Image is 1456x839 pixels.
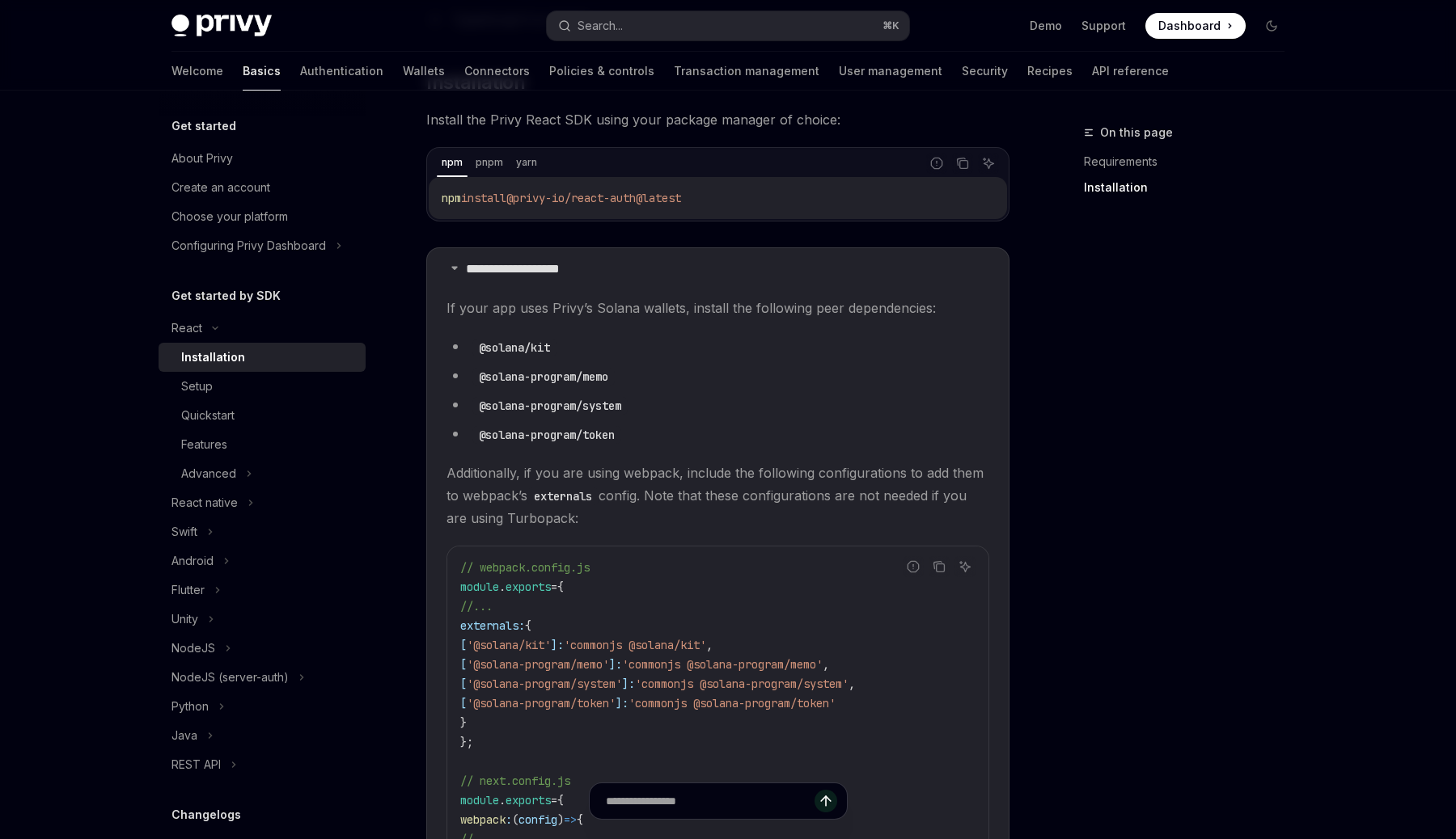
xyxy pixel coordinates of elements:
[978,153,999,174] button: Ask AI
[159,231,366,260] button: Configuring Privy Dashboard
[606,783,815,819] input: Ask a question...
[171,493,238,512] div: React native
[159,202,366,231] a: Choose your platform
[472,397,628,415] code: @solana-program/system
[882,19,899,32] span: ⌘ K
[159,575,366,605] button: Flutter
[460,715,467,730] span: }
[171,668,289,687] div: NodeJS (server-auth)
[159,314,366,343] button: React
[839,52,942,91] a: User management
[159,605,366,634] button: Unity
[460,638,467,652] span: [
[551,638,564,652] span: ]:
[471,153,508,172] div: pnpm
[472,339,557,356] code: @solana/kit
[171,639,215,658] div: NodeJS
[622,657,823,672] span: 'commonjs @solana-program/memo'
[171,178,270,197] div: Create an account
[506,580,551,594] span: exports
[171,805,241,824] h5: Changelogs
[1084,175,1297,200] a: Installation
[159,750,366,779] button: REST API
[159,692,366,721] button: Python
[962,52,1008,91] a: Security
[609,657,622,672] span: ]:
[460,599,493,613] span: //...
[954,556,976,577] button: Ask AI
[447,462,989,529] span: Additionally, if you are using webpack, include the following configurations to add them to webpa...
[171,697,209,716] div: Python
[1100,123,1173,142] span: On this page
[578,16,623,36] div: Search...
[171,755,221,774] div: REST API
[159,517,366,546] button: Swift
[527,487,599,505] code: externals
[159,430,366,459] a: Features
[926,153,947,174] button: Report incorrect code
[171,286,281,306] h5: Get started by SDK
[300,52,383,91] a: Authentication
[171,609,198,629] div: Unity
[442,191,461,205] span: npm
[159,401,366,430] a: Quickstart
[171,726,197,745] div: Java
[243,52,281,91] a: Basics
[171,580,205,600] div: Flutter
[159,144,366,173] a: About Privy
[616,696,629,710] span: ]:
[171,52,223,91] a: Welcome
[674,52,819,91] a: Transaction management
[525,618,531,633] span: {
[171,15,272,37] img: dark logo
[159,634,366,663] button: NodeJS
[1027,52,1073,91] a: Recipes
[849,677,855,691] span: ,
[460,696,467,710] span: [
[706,638,713,652] span: ,
[557,580,564,594] span: {
[181,406,235,425] div: Quickstart
[1158,18,1221,34] span: Dashboard
[460,774,570,788] span: // next.config.js
[622,677,635,691] span: ]:
[460,560,590,575] span: // webpack.config.js
[635,677,849,691] span: 'commonjs @solana-program/system'
[460,580,499,594] span: module
[171,116,236,136] h5: Get started
[181,348,245,367] div: Installation
[467,677,622,691] span: '@solana-program/system'
[952,153,973,174] button: Copy the contents from the code block
[437,153,468,172] div: npm
[171,318,202,338] div: React
[1084,149,1297,175] a: Requirements
[1259,13,1285,39] button: Toggle dark mode
[159,721,366,750] button: Java
[467,638,551,652] span: '@solana/kit'
[171,551,214,571] div: Android
[1081,18,1126,34] a: Support
[467,657,609,672] span: '@solana-program/memo'
[460,735,473,749] span: };
[171,207,288,226] div: Choose your platform
[159,663,366,692] button: NodeJS (server-auth)
[159,372,366,401] a: Setup
[472,368,615,386] code: @solana-program/memo
[171,522,197,542] div: Swift
[461,191,506,205] span: install
[460,677,467,691] span: [
[467,696,616,710] span: '@solana-program/token'
[181,435,227,454] div: Features
[171,236,326,255] div: Configuring Privy Dashboard
[551,580,557,594] span: =
[472,426,621,444] code: @solana-program/token
[511,153,542,172] div: yarn
[1030,18,1062,34] a: Demo
[159,546,366,575] button: Android
[1092,52,1169,91] a: API reference
[1145,13,1246,39] a: Dashboard
[159,343,366,372] a: Installation
[464,52,530,91] a: Connectors
[171,149,233,168] div: About Privy
[823,657,829,672] span: ,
